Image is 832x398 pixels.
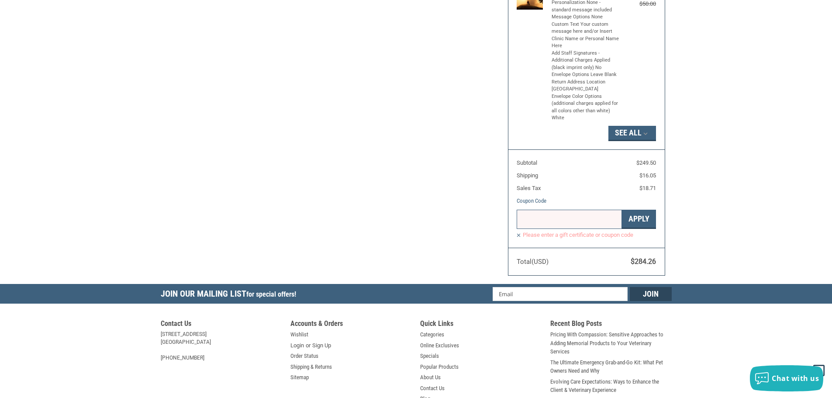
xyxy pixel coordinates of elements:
button: Chat with us [750,365,823,391]
a: Online Exclusives [420,341,459,350]
a: About Us [420,373,441,382]
span: Chat with us [772,374,819,383]
h5: Recent Blog Posts [550,319,672,330]
h5: Contact Us [161,319,282,330]
li: Envelope Color Options (additional charges applied for all colors other than white) White [552,93,619,122]
a: Coupon Code [517,197,546,204]
input: Email [493,287,628,301]
a: Sitemap [290,373,309,382]
a: Evolving Care Expectations: Ways to Enhance the Client & Veterinary Experience [550,377,672,395]
button: Apply [622,210,656,229]
span: Shipping [517,172,538,179]
li: Envelope Options Leave Blank [552,71,619,79]
a: Login [290,341,304,350]
a: Pricing With Compassion: Sensitive Approaches to Adding Memorial Products to Your Veterinary Serv... [550,330,672,356]
li: Return Address Location [GEOGRAPHIC_DATA] [552,79,619,93]
h5: Join Our Mailing List [161,284,300,306]
a: Wishlist [290,330,308,339]
span: $18.71 [639,185,656,191]
span: Sales Tax [517,185,541,191]
input: Gift Certificate or Coupon Code [517,210,622,229]
a: Popular Products [420,363,459,371]
a: Shipping & Returns [290,363,332,371]
label: Please enter a gift certificate or coupon code [517,231,656,239]
a: The Ultimate Emergency Grab-and-Go Kit: What Pet Owners Need and Why [550,358,672,375]
address: [STREET_ADDRESS] [GEOGRAPHIC_DATA] [PHONE_NUMBER] [161,330,282,362]
span: or [300,341,316,350]
span: for special offers! [246,290,296,298]
span: $249.50 [636,159,656,166]
span: Subtotal [517,159,537,166]
li: Message Options None [552,14,619,21]
a: Specials [420,352,439,360]
a: Categories [420,330,444,339]
button: See All [608,126,656,141]
a: Contact Us [420,384,445,393]
a: Sign Up [312,341,331,350]
li: Add Staff Signatures - Additional Charges Applied (black imprint only) No [552,50,619,72]
span: $16.05 [639,172,656,179]
span: $284.26 [631,257,656,266]
li: Custom Text Your custom message here and/or Insert Clinic Name or Personal Name Here [552,21,619,50]
a: Order Status [290,352,318,360]
span: Total (USD) [517,258,549,266]
h5: Quick Links [420,319,542,330]
h5: Accounts & Orders [290,319,412,330]
input: Join [630,287,672,301]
